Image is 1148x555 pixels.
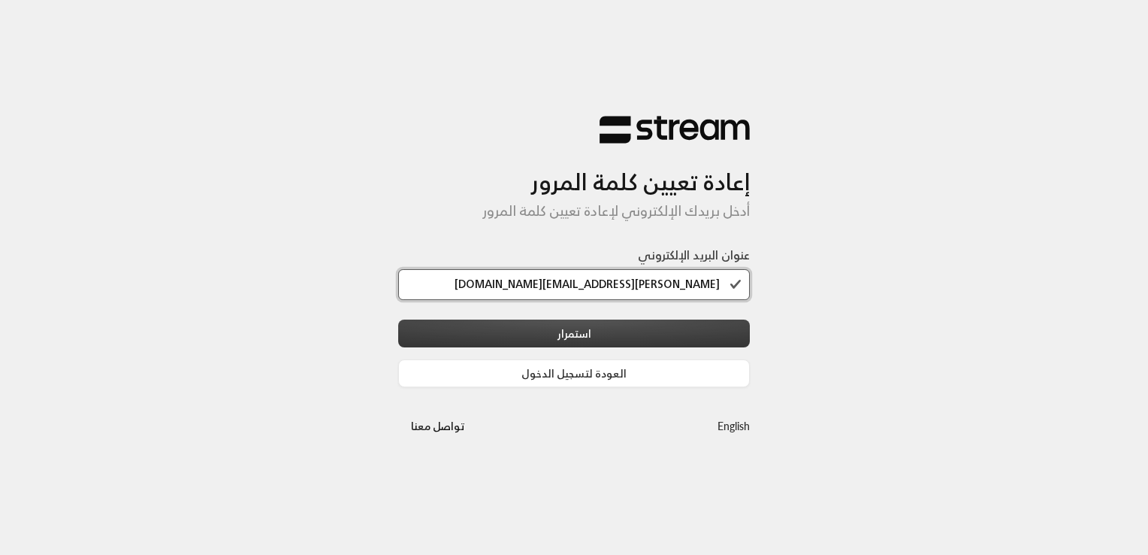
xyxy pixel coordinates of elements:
[398,269,750,300] input: اكتب بريدك الإلكتروني هنا
[398,144,750,196] h3: إعادة تعيين كلمة المرور
[717,412,750,440] a: English
[398,359,750,387] button: العودة لتسجيل الدخول
[398,320,750,347] button: استمرار
[398,417,477,435] a: تواصل معنا
[638,246,750,264] label: عنوان البريد الإلكتروني
[600,115,750,144] img: Stream Logo
[398,412,477,440] button: تواصل معنا
[398,203,750,220] h5: أدخل بريدك الإلكتروني لإعادة تعيين كلمة المرور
